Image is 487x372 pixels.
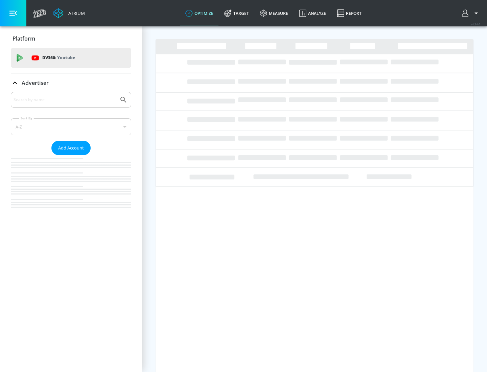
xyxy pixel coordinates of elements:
p: DV360: [42,54,75,62]
div: DV360: Youtube [11,48,131,68]
button: Add Account [51,141,91,155]
a: Target [219,1,254,25]
label: Sort By [19,116,34,120]
nav: list of Advertiser [11,155,131,221]
span: v 4.24.0 [471,22,480,26]
a: optimize [180,1,219,25]
div: Platform [11,29,131,48]
div: Advertiser [11,92,131,221]
a: Atrium [53,8,85,18]
a: measure [254,1,294,25]
a: Analyze [294,1,331,25]
span: Add Account [58,144,84,152]
a: Report [331,1,367,25]
p: Advertiser [22,79,49,87]
p: Youtube [57,54,75,61]
div: Advertiser [11,73,131,92]
div: Atrium [66,10,85,16]
input: Search by name [14,95,116,104]
div: A-Z [11,118,131,135]
p: Platform [13,35,35,42]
